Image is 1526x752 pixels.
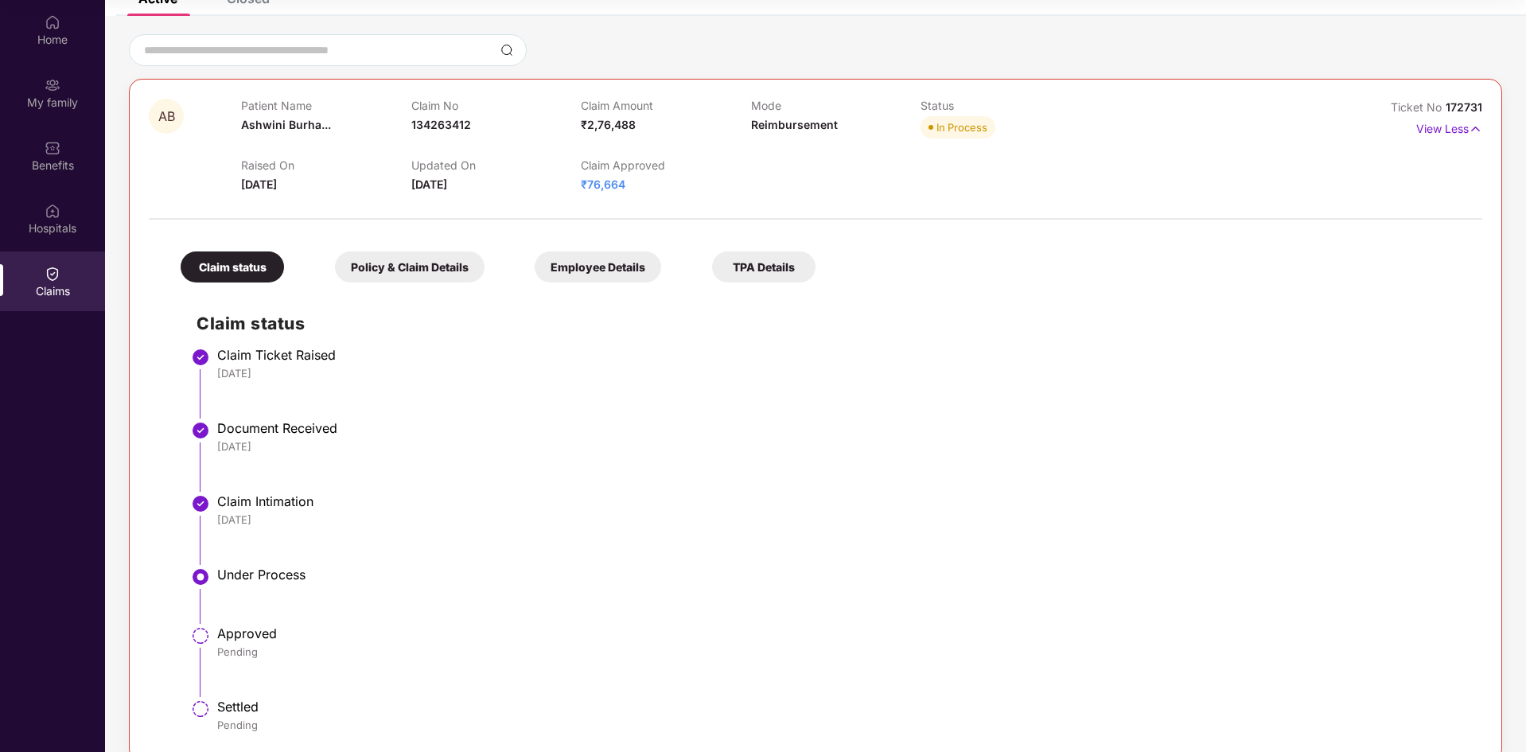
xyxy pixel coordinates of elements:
p: Updated On [411,158,581,172]
p: Claim Approved [581,158,750,172]
span: 172731 [1446,100,1482,114]
p: View Less [1416,116,1482,138]
img: svg+xml;base64,PHN2ZyBpZD0iU3RlcC1Eb25lLTMyeDMyIiB4bWxucz0iaHR0cDovL3d3dy53My5vcmcvMjAwMC9zdmciIH... [191,494,210,513]
div: Settled [217,699,1466,715]
p: Raised On [241,158,411,172]
span: [DATE] [241,177,277,191]
div: In Process [936,119,987,135]
div: [DATE] [217,439,1466,454]
img: svg+xml;base64,PHN2ZyBpZD0iU2VhcmNoLTMyeDMyIiB4bWxucz0iaHR0cDovL3d3dy53My5vcmcvMjAwMC9zdmciIHdpZH... [500,44,513,56]
span: Ashwini Burha... [241,118,331,131]
img: svg+xml;base64,PHN2ZyBpZD0iQ2xhaW0iIHhtbG5zPSJodHRwOi8vd3d3LnczLm9yZy8yMDAwL3N2ZyIgd2lkdGg9IjIwIi... [45,266,60,282]
span: ₹2,76,488 [581,118,636,131]
div: Policy & Claim Details [335,251,485,282]
span: 134263412 [411,118,471,131]
div: Claim Ticket Raised [217,347,1466,363]
img: svg+xml;base64,PHN2ZyBpZD0iSG9tZSIgeG1sbnM9Imh0dHA6Ly93d3cudzMub3JnLzIwMDAvc3ZnIiB3aWR0aD0iMjAiIG... [45,14,60,30]
h2: Claim status [197,310,1466,337]
img: svg+xml;base64,PHN2ZyBpZD0iSG9zcGl0YWxzIiB4bWxucz0iaHR0cDovL3d3dy53My5vcmcvMjAwMC9zdmciIHdpZHRoPS... [45,203,60,219]
img: svg+xml;base64,PHN2ZyB3aWR0aD0iMjAiIGhlaWdodD0iMjAiIHZpZXdCb3g9IjAgMCAyMCAyMCIgZmlsbD0ibm9uZSIgeG... [45,77,60,93]
div: Employee Details [535,251,661,282]
p: Claim Amount [581,99,750,112]
p: Status [921,99,1090,112]
div: [DATE] [217,366,1466,380]
img: svg+xml;base64,PHN2ZyB4bWxucz0iaHR0cDovL3d3dy53My5vcmcvMjAwMC9zdmciIHdpZHRoPSIxNyIgaGVpZ2h0PSIxNy... [1469,120,1482,138]
div: TPA Details [712,251,816,282]
span: Reimbursement [751,118,838,131]
img: svg+xml;base64,PHN2ZyBpZD0iU3RlcC1QZW5kaW5nLTMyeDMyIiB4bWxucz0iaHR0cDovL3d3dy53My5vcmcvMjAwMC9zdm... [191,626,210,645]
img: svg+xml;base64,PHN2ZyBpZD0iU3RlcC1QZW5kaW5nLTMyeDMyIiB4bWxucz0iaHR0cDovL3d3dy53My5vcmcvMjAwMC9zdm... [191,699,210,719]
div: Document Received [217,420,1466,436]
div: Under Process [217,567,1466,583]
div: Claim Intimation [217,493,1466,509]
span: Ticket No [1391,100,1446,114]
span: [DATE] [411,177,447,191]
img: svg+xml;base64,PHN2ZyBpZD0iU3RlcC1Eb25lLTMyeDMyIiB4bWxucz0iaHR0cDovL3d3dy53My5vcmcvMjAwMC9zdmciIH... [191,348,210,367]
span: ₹76,664 [581,177,625,191]
div: Pending [217,645,1466,659]
span: AB [158,110,175,123]
div: Approved [217,625,1466,641]
div: Pending [217,718,1466,732]
img: svg+xml;base64,PHN2ZyBpZD0iQmVuZWZpdHMiIHhtbG5zPSJodHRwOi8vd3d3LnczLm9yZy8yMDAwL3N2ZyIgd2lkdGg9Ij... [45,140,60,156]
p: Claim No [411,99,581,112]
p: Patient Name [241,99,411,112]
img: svg+xml;base64,PHN2ZyBpZD0iU3RlcC1BY3RpdmUtMzJ4MzIiIHhtbG5zPSJodHRwOi8vd3d3LnczLm9yZy8yMDAwL3N2Zy... [191,567,210,586]
img: svg+xml;base64,PHN2ZyBpZD0iU3RlcC1Eb25lLTMyeDMyIiB4bWxucz0iaHR0cDovL3d3dy53My5vcmcvMjAwMC9zdmciIH... [191,421,210,440]
div: [DATE] [217,512,1466,527]
div: Claim status [181,251,284,282]
p: Mode [751,99,921,112]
